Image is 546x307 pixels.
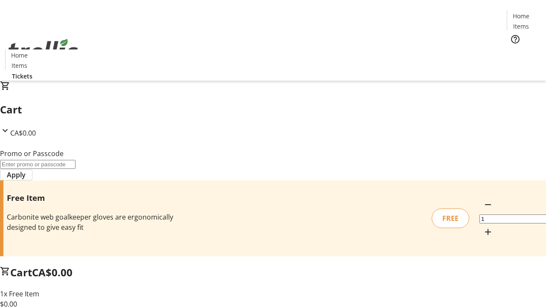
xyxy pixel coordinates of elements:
[7,192,193,204] h3: Free Item
[479,196,497,213] button: Decrement by one
[6,51,33,60] a: Home
[5,29,81,72] img: Orient E2E Organization 99wFK8BcfE's Logo
[12,61,27,70] span: Items
[507,49,541,58] a: Tickets
[507,31,524,48] button: Help
[7,212,193,232] div: Carbonite web goalkeeper gloves are ergonomically designed to give easy fit
[514,49,534,58] span: Tickets
[507,12,534,20] a: Home
[32,265,73,279] span: CA$0.00
[11,51,28,60] span: Home
[5,72,39,81] a: Tickets
[513,22,529,31] span: Items
[513,12,529,20] span: Home
[10,128,36,138] span: CA$0.00
[7,170,26,180] span: Apply
[507,22,534,31] a: Items
[6,61,33,70] a: Items
[479,223,497,240] button: Increment by one
[12,72,32,81] span: Tickets
[432,209,469,228] div: FREE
